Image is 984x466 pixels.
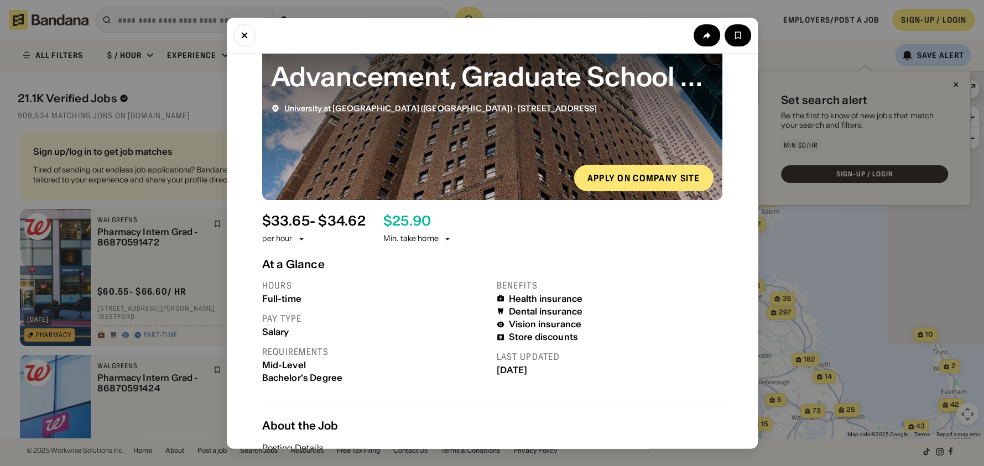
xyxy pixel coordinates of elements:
div: Dental insurance [509,306,583,317]
a: University at [GEOGRAPHIC_DATA] ([GEOGRAPHIC_DATA]) [284,103,512,113]
div: Apply on company site [587,174,700,182]
a: [STREET_ADDRESS] [518,103,597,113]
div: · [284,104,597,113]
div: Last updated [497,352,722,363]
div: At a Glance [262,258,722,271]
div: Vision insurance [509,320,582,330]
div: $ 33.65 - $34.62 [262,213,366,229]
div: Benefits [497,280,722,291]
div: Associate Director of Advancement, Graduate School of Education [271,21,714,95]
div: Full-time [262,294,488,304]
div: $ 25.90 [383,213,431,229]
div: Hours [262,280,488,291]
div: Bachelor's Degree [262,373,488,383]
div: About the Job [262,420,722,433]
div: Min. take home [383,234,452,245]
div: Mid-Level [262,360,488,370]
div: Health insurance [509,294,583,304]
div: Posting Details [262,442,324,455]
div: Requirements [262,346,488,358]
div: Pay type [262,313,488,324]
div: Store discounts [509,332,578,343]
button: Close [233,24,256,46]
div: per hour [262,234,293,245]
div: Salary [262,327,488,337]
div: [DATE] [497,365,722,376]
